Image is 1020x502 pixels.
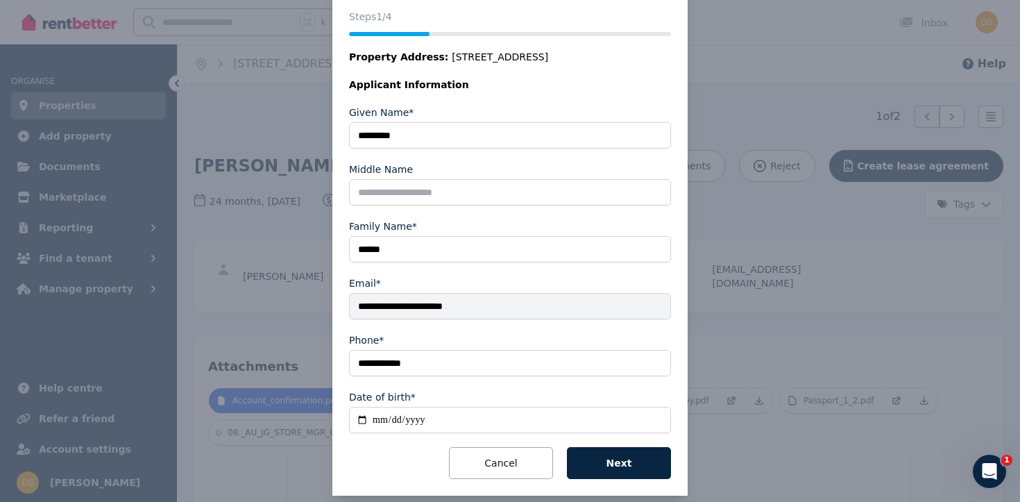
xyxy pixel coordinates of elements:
[349,78,671,92] legend: Applicant Information
[349,162,413,176] label: Middle Name
[1001,455,1012,466] span: 1
[349,10,671,24] p: Steps 1 /4
[349,219,417,233] label: Family Name*
[349,106,414,119] label: Given Name*
[349,333,384,347] label: Phone*
[452,50,548,64] span: [STREET_ADDRESS]
[449,447,553,479] button: Cancel
[349,390,416,404] label: Date of birth*
[349,276,381,290] label: Email*
[973,455,1006,488] iframe: Intercom live chat
[349,51,448,62] span: Property Address:
[567,447,671,479] button: Next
